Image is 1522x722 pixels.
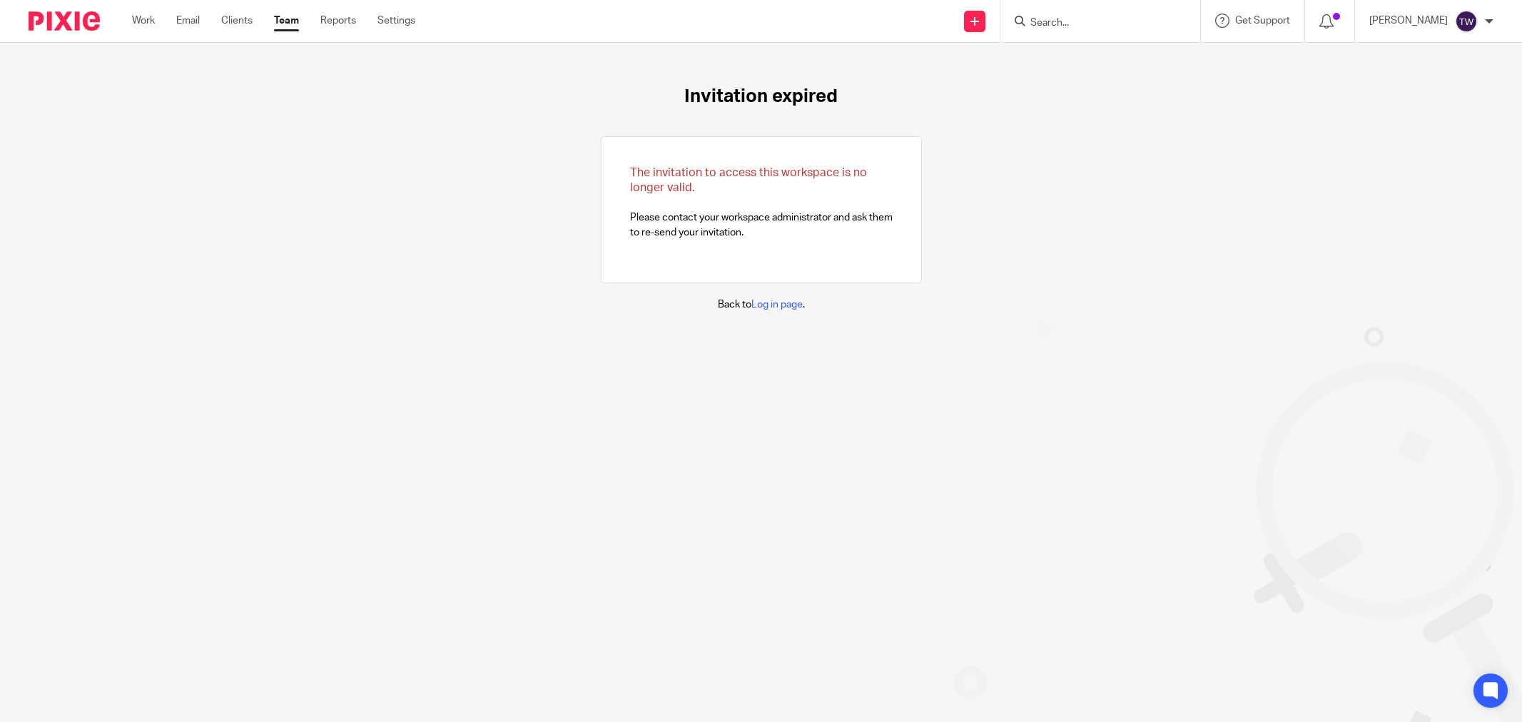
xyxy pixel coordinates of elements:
a: Settings [377,14,415,28]
a: Reports [320,14,356,28]
a: Clients [221,14,253,28]
img: svg%3E [1455,10,1478,33]
a: Log in page [751,300,803,310]
input: Search [1029,17,1157,30]
img: Pixie [29,11,100,31]
p: Back to . [718,298,805,312]
a: Email [176,14,200,28]
p: [PERSON_NAME] [1369,14,1448,28]
span: Get Support [1235,16,1290,26]
a: Team [274,14,299,28]
h1: Invitation expired [684,86,838,108]
span: The invitation to access this workspace is no longer valid. [630,167,867,193]
a: Work [132,14,155,28]
p: Please contact your workspace administrator and ask them to re-send your invitation. [630,166,893,240]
